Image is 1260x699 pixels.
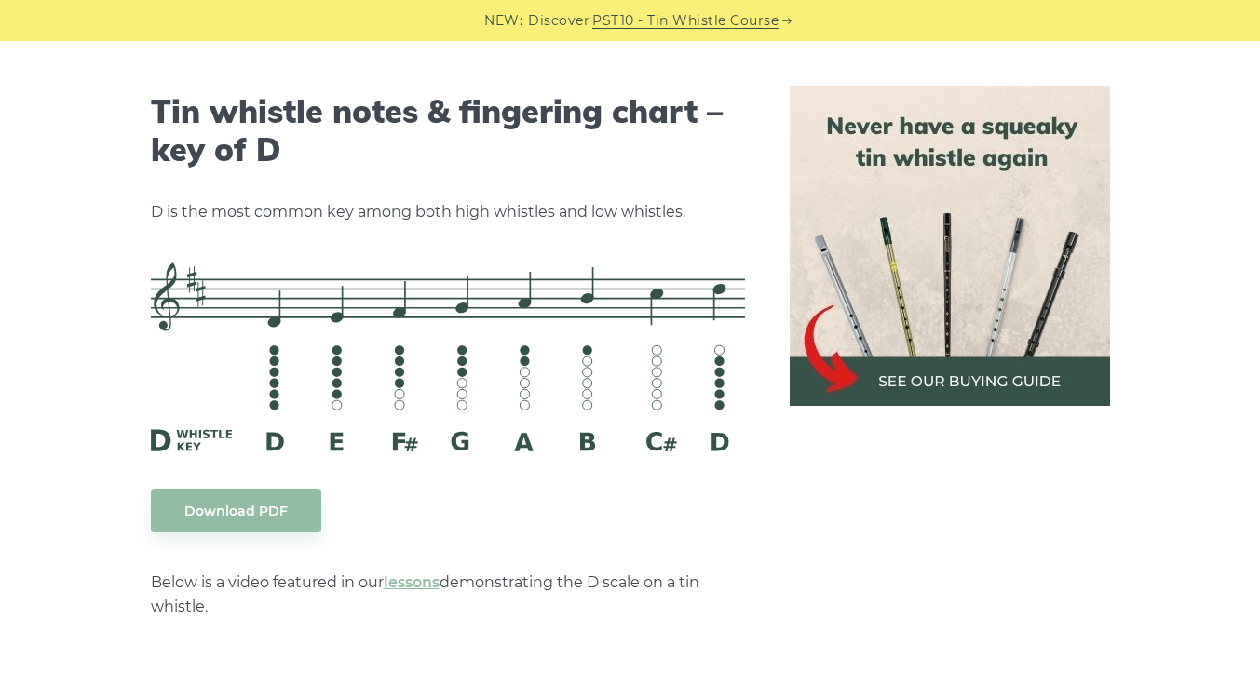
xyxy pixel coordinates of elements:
[151,93,745,169] h2: Tin whistle notes & fingering chart – key of D
[790,86,1110,406] img: tin whistle buying guide
[528,10,589,32] span: Discover
[151,262,745,450] img: D Whistle Fingering Chart And Notes
[151,200,745,224] p: D is the most common key among both high whistles and low whistles.
[484,10,522,32] span: NEW:
[151,489,321,532] a: Download PDF
[151,571,745,619] p: Below is a video featured in our demonstrating the D scale on a tin whistle.
[592,10,779,32] a: PST10 - Tin Whistle Course
[384,573,440,591] a: lessons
